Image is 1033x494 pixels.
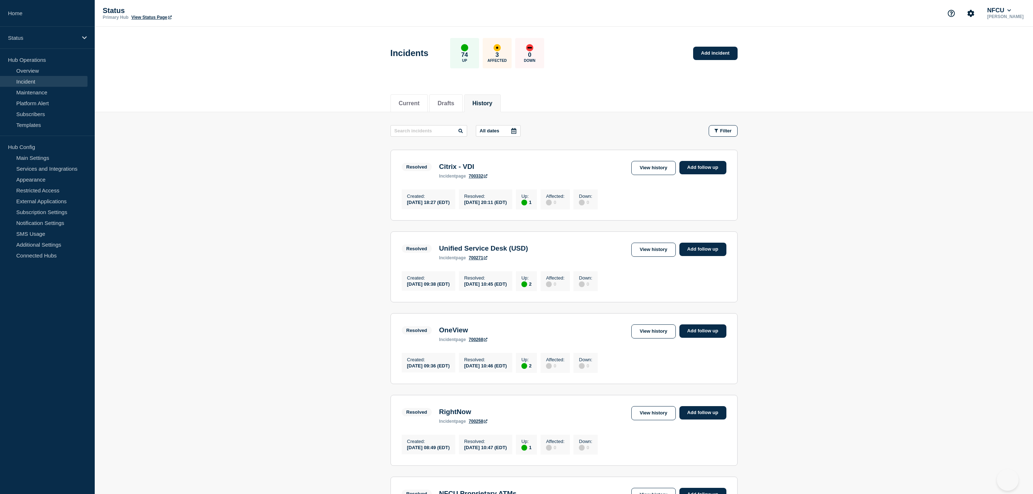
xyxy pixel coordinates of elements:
a: Add incident [693,47,738,60]
h3: RightNow [439,408,487,416]
span: incident [439,174,456,179]
a: Add follow up [679,243,726,256]
div: up [521,200,527,205]
p: Affected : [546,439,564,444]
p: Resolved : [464,439,507,444]
p: page [439,255,466,260]
p: Up : [521,439,532,444]
p: Status [103,7,247,15]
button: History [473,100,492,107]
div: [DATE] 09:38 (EDT) [407,281,450,287]
button: All dates [476,125,521,137]
p: Resolved : [464,357,507,362]
button: NFCU [986,7,1012,14]
a: View history [631,406,675,420]
a: 700332 [469,174,487,179]
h3: OneView [439,326,487,334]
div: 0 [579,199,592,205]
a: Add follow up [679,406,726,420]
div: 2 [521,362,532,369]
p: Created : [407,275,450,281]
a: View Status Page [131,15,171,20]
p: Status [8,35,77,41]
p: 74 [461,51,468,59]
h3: Citrix - VDI [439,163,487,171]
h3: Unified Service Desk (USD) [439,244,528,252]
p: 0 [528,51,531,59]
p: page [439,419,466,424]
div: [DATE] 18:27 (EDT) [407,199,450,205]
a: 700258 [469,419,487,424]
p: page [439,337,466,342]
div: affected [494,44,501,51]
div: [DATE] 10:47 (EDT) [464,444,507,450]
p: Up [462,59,467,63]
button: Filter [709,125,738,137]
p: Down : [579,193,592,199]
div: 2 [521,281,532,287]
div: 0 [579,362,592,369]
button: Current [399,100,420,107]
p: Up : [521,357,532,362]
div: 0 [546,444,564,451]
div: disabled [546,200,552,205]
div: [DATE] 09:36 (EDT) [407,362,450,369]
span: Resolved [402,326,432,335]
button: Support [944,6,959,21]
p: 3 [495,51,499,59]
div: up [521,363,527,369]
p: page [439,174,466,179]
div: disabled [579,281,585,287]
p: Down : [579,275,592,281]
p: Primary Hub [103,15,128,20]
p: Down : [579,439,592,444]
div: disabled [546,363,552,369]
span: incident [439,419,456,424]
p: All dates [480,128,499,133]
p: Resolved : [464,275,507,281]
p: Down : [579,357,592,362]
div: [DATE] 10:46 (EDT) [464,362,507,369]
a: View history [631,243,675,257]
p: [PERSON_NAME] [986,14,1025,19]
div: [DATE] 10:45 (EDT) [464,281,507,287]
div: 0 [546,281,564,287]
div: disabled [579,363,585,369]
input: Search incidents [390,125,467,137]
div: down [526,44,533,51]
div: 0 [579,444,592,451]
span: incident [439,255,456,260]
div: [DATE] 20:11 (EDT) [464,199,507,205]
div: disabled [579,445,585,451]
a: 700268 [469,337,487,342]
p: Created : [407,439,450,444]
div: 0 [579,281,592,287]
p: Created : [407,357,450,362]
div: disabled [546,445,552,451]
p: Down [524,59,535,63]
h1: Incidents [390,48,428,58]
div: up [461,44,468,51]
div: 0 [546,362,564,369]
div: up [521,281,527,287]
a: 700271 [469,255,487,260]
div: up [521,445,527,451]
p: Affected : [546,193,564,199]
p: Affected : [546,275,564,281]
p: Up : [521,193,532,199]
div: 0 [546,199,564,205]
span: incident [439,337,456,342]
div: [DATE] 08:49 (EDT) [407,444,450,450]
p: Affected : [546,357,564,362]
span: Resolved [402,163,432,171]
iframe: Help Scout Beacon - Open [997,469,1019,491]
div: 1 [521,444,532,451]
p: Affected [487,59,507,63]
p: Resolved : [464,193,507,199]
div: 1 [521,199,532,205]
a: View history [631,161,675,175]
button: Drafts [437,100,454,107]
span: Filter [720,128,732,133]
span: Resolved [402,408,432,416]
p: Up : [521,275,532,281]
